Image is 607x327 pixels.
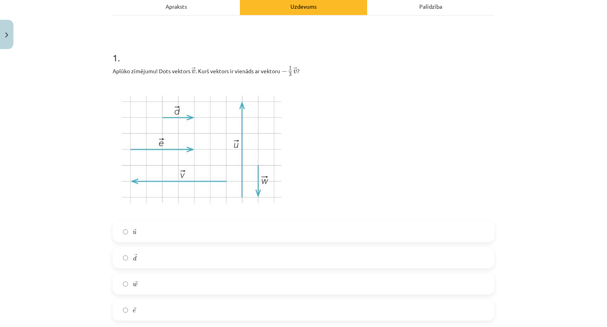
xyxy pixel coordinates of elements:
span: → [192,67,196,73]
img: icon-close-lesson-0947bae3869378f0d4975bcd49f059093ad1ed9edebbc8119c70593378902aed.svg [5,32,8,38]
span: 1 [289,66,292,70]
h1: 1 . [113,38,494,63]
span: − [281,68,287,74]
span: → [293,67,297,73]
span: v [192,70,196,74]
span: → [133,229,136,234]
span: w [133,283,138,287]
span: → [134,281,138,286]
p: Aplūko zīmējumu! Dots vektors ﻿ ﻿. Kurš vektors ir vienāds ar vektoru ﻿ ? [113,65,494,77]
span: 3 [289,72,292,76]
span: v [293,70,297,74]
span: d [133,256,137,261]
span: e [133,309,136,313]
span: → [133,307,136,312]
span: u [133,231,136,234]
span: → [134,254,137,259]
